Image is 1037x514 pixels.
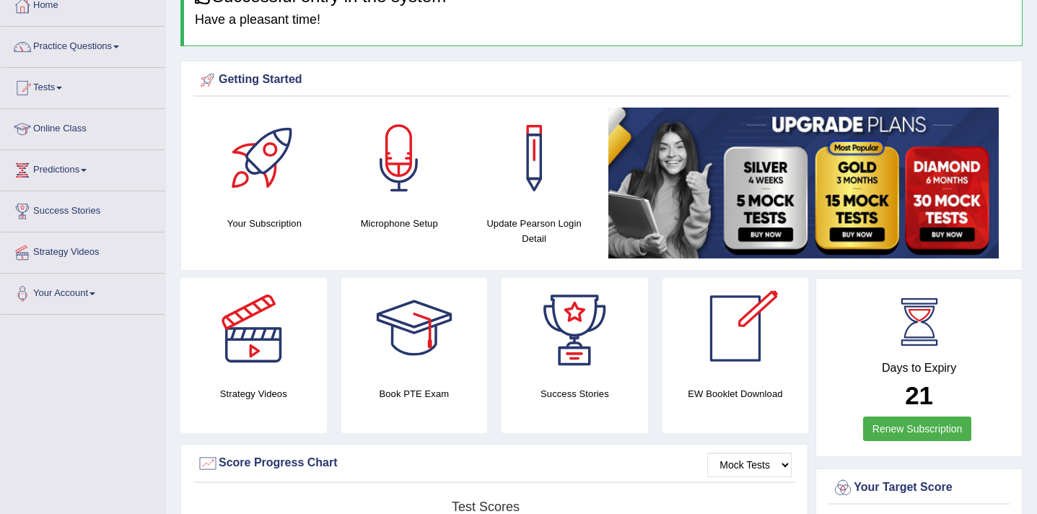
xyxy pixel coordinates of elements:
a: Tests [1,68,165,104]
h4: Your Subscription [204,216,325,231]
div: Score Progress Chart [197,453,792,474]
div: Getting Started [197,69,1006,91]
a: Success Stories [1,191,165,227]
h4: Strategy Videos [180,386,327,401]
a: Renew Subscription [863,417,972,441]
img: small5.jpg [608,108,999,258]
a: Predictions [1,150,165,186]
h4: Microphone Setup [339,216,460,231]
a: Your Account [1,274,165,310]
h4: Book PTE Exam [341,386,488,401]
a: Strategy Videos [1,232,165,269]
tspan: Test scores [452,500,520,514]
a: Online Class [1,109,165,145]
h4: Success Stories [502,386,648,401]
div: Your Target Score [832,477,1006,499]
h4: Update Pearson Login Detail [474,216,595,246]
h4: EW Booklet Download [662,386,809,401]
a: Practice Questions [1,27,165,63]
h4: Days to Expiry [832,362,1006,375]
b: 21 [905,381,933,409]
h4: Have a pleasant time! [195,13,1011,27]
